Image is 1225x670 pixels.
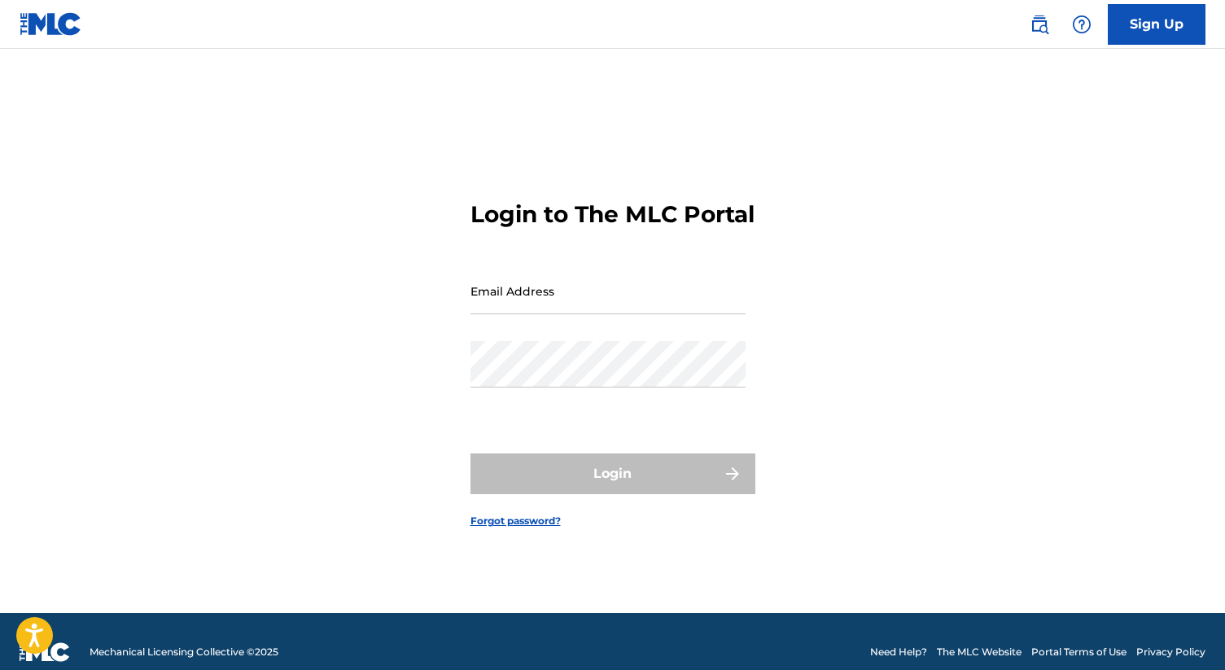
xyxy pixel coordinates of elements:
a: The MLC Website [937,645,1022,659]
iframe: Chat Widget [1144,592,1225,670]
a: Forgot password? [470,514,561,528]
img: help [1072,15,1092,34]
a: Sign Up [1108,4,1205,45]
h3: Login to The MLC Portal [470,200,755,229]
div: Help [1065,8,1098,41]
img: logo [20,642,70,662]
a: Need Help? [870,645,927,659]
img: MLC Logo [20,12,82,36]
a: Privacy Policy [1136,645,1205,659]
img: search [1030,15,1049,34]
a: Public Search [1023,8,1056,41]
a: Portal Terms of Use [1031,645,1127,659]
span: Mechanical Licensing Collective © 2025 [90,645,278,659]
